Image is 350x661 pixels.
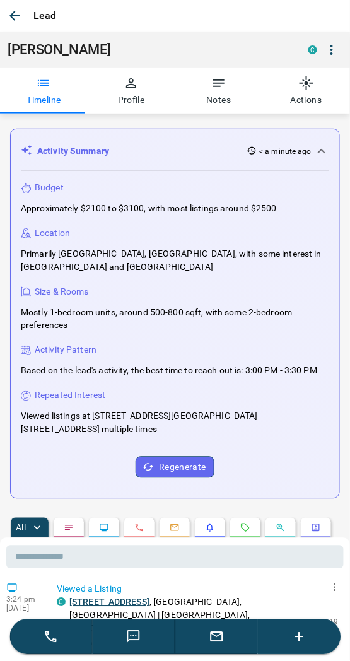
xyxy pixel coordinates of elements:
div: condos.ca [308,45,317,54]
p: Repeated Interest [35,389,105,402]
p: Lead [33,8,57,23]
svg: Listing Alerts [205,523,215,533]
p: 3:24 pm [6,595,44,604]
svg: Requests [240,523,250,533]
h1: [PERSON_NAME] [8,42,289,58]
p: All [16,524,26,532]
svg: Calls [134,523,144,533]
svg: Lead Browsing Activity [99,523,109,533]
p: Activity Pattern [35,344,96,357]
p: Location [35,226,70,240]
button: Regenerate [136,457,214,478]
p: Size & Rooms [35,285,89,298]
svg: Emails [170,523,180,533]
div: condos.ca [57,598,66,607]
p: Mostly 1-bedroom units, around 500-800 sqft, with some 2-bedroom preferences [21,306,329,332]
p: Primarily [GEOGRAPHIC_DATA], [GEOGRAPHIC_DATA], with some interest in [GEOGRAPHIC_DATA] and [GEOG... [21,247,329,274]
svg: Opportunities [276,523,286,533]
p: Based on the lead's activity, the best time to reach out is: 3:00 PM - 3:30 PM [21,365,317,378]
p: [DATE] [6,604,44,613]
p: < a minute ago [259,146,312,157]
button: Notes [175,68,263,114]
p: Viewed listings at [STREET_ADDRESS][GEOGRAPHIC_DATA][STREET_ADDRESS] multiple times [21,410,329,436]
div: Activity Summary< a minute ago [21,139,329,163]
button: Profile [88,68,175,114]
svg: Agent Actions [311,523,321,533]
a: [STREET_ADDRESS] [69,597,149,607]
p: C12349119 [298,617,339,628]
p: Viewed a Listing [57,583,339,596]
p: Approximately $2100 to $3100, with most listings around $2500 [21,202,277,215]
p: , [GEOGRAPHIC_DATA], [GEOGRAPHIC_DATA] | [GEOGRAPHIC_DATA], [GEOGRAPHIC_DATA] [69,596,291,636]
p: Budget [35,181,64,194]
svg: Notes [64,523,74,533]
button: Actions [262,68,350,114]
p: Activity Summary [37,144,109,158]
